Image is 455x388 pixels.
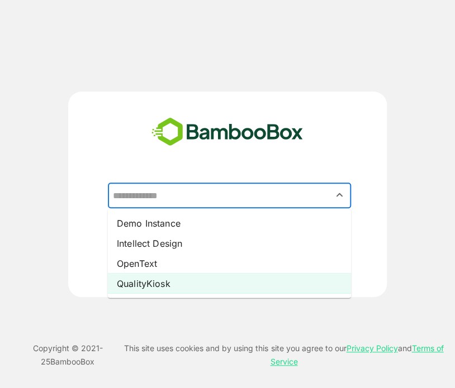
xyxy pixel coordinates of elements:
[145,114,309,151] img: bamboobox
[11,342,124,368] p: Copyright © 2021- 25 BambooBox
[124,342,443,368] p: This site uses cookies and by using this site you agree to our and
[108,253,351,274] li: OpenText
[108,233,351,253] li: Intellect Design
[332,188,347,203] button: Close
[108,274,351,294] li: QualityKiosk
[346,343,397,353] a: Privacy Policy
[108,213,351,233] li: Demo Instance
